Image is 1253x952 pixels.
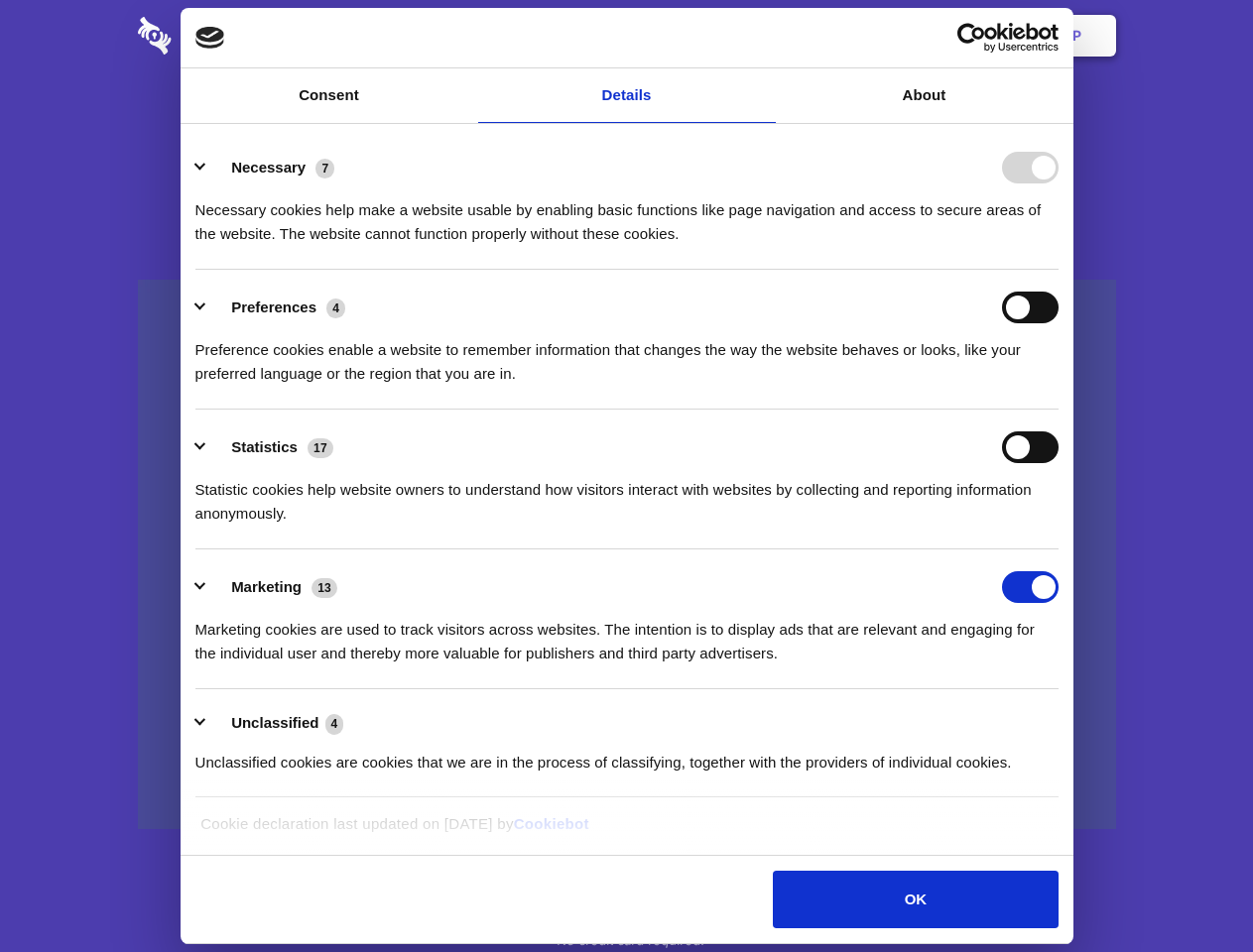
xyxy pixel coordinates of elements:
a: Details [478,68,776,123]
label: Necessary [231,159,306,176]
div: Marketing cookies are used to track visitors across websites. The intention is to display ads tha... [195,603,1059,665]
label: Statistics [231,438,298,455]
label: Preferences [231,298,316,315]
span: 4 [325,714,344,734]
button: Necessary (7) [195,152,347,183]
span: 4 [326,298,345,318]
a: Pricing [582,5,669,66]
div: Preference cookies enable a website to remember information that changes the way the website beha... [195,323,1059,386]
img: logo [195,27,225,49]
button: Unclassified (4) [195,711,356,736]
a: Usercentrics Cookiebot - opens in a new window [885,23,1059,53]
span: 7 [315,159,334,178]
label: Marketing [231,578,302,595]
h1: Eliminate Slack Data Loss. [138,89,1116,161]
span: 13 [312,578,337,598]
div: Unclassified cookies are cookies that we are in the process of classifying, together with the pro... [195,736,1059,774]
div: Statistic cookies help website owners to understand how visitors interact with websites by collec... [195,463,1059,526]
span: 17 [308,438,333,458]
div: Cookie declaration last updated on [DATE] by [186,812,1067,851]
button: OK [773,871,1058,928]
button: Statistics (17) [195,431,346,463]
iframe: Drift Widget Chat Controller [1154,853,1229,928]
div: Necessary cookies help make a website usable by enabling basic functions like page navigation and... [195,183,1059,246]
a: Wistia video thumbnail [138,280,1116,830]
a: Login [900,5,986,66]
a: Cookiebot [514,815,589,832]
h4: Auto-redaction of sensitive data, encrypted data sharing and self-destructing private chats. Shar... [138,180,1116,246]
img: logo-wordmark-white-trans-d4663122ce5f474addd5e946df7df03e33cb6a1c49d2221995e7729f52c070b2.svg [138,17,308,55]
a: About [776,68,1073,123]
button: Marketing (13) [195,571,350,603]
a: Consent [181,68,478,123]
button: Preferences (4) [195,292,358,323]
a: Contact [805,5,896,66]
